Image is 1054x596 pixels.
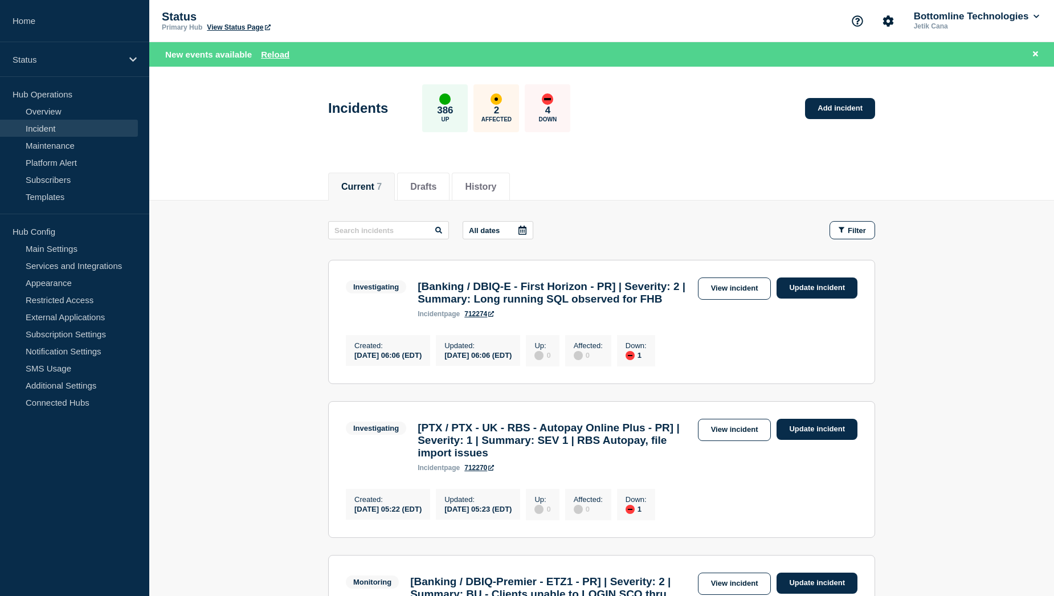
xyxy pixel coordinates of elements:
[626,341,647,350] p: Down :
[346,575,399,589] span: Monitoring
[542,93,553,105] div: down
[626,495,647,504] p: Down :
[465,182,496,192] button: History
[698,419,771,441] a: View incident
[328,221,449,239] input: Search incidents
[346,422,406,435] span: Investigating
[444,495,512,504] p: Updated :
[574,504,603,514] div: 0
[534,351,544,360] div: disabled
[494,105,499,116] p: 2
[354,504,422,513] div: [DATE] 05:22 (EDT)
[410,182,436,192] button: Drafts
[418,464,444,472] span: incident
[328,100,388,116] h1: Incidents
[377,182,382,191] span: 7
[876,9,900,33] button: Account settings
[464,464,494,472] a: 712270
[698,573,771,595] a: View incident
[805,98,875,119] a: Add incident
[354,495,422,504] p: Created :
[13,55,122,64] p: Status
[354,350,422,360] div: [DATE] 06:06 (EDT)
[698,277,771,300] a: View incident
[777,277,857,299] a: Update incident
[848,226,866,235] span: Filter
[626,350,647,360] div: 1
[418,422,692,459] h3: [PTX / PTX - UK - RBS - Autopay Online Plus - PR] | Severity: 1 | Summary: SEV 1 | RBS Autopay, f...
[626,504,647,514] div: 1
[162,23,202,31] p: Primary Hub
[574,341,603,350] p: Affected :
[441,116,449,123] p: Up
[912,11,1041,22] button: Bottomline Technologies
[346,280,406,293] span: Investigating
[481,116,512,123] p: Affected
[534,350,550,360] div: 0
[444,350,512,360] div: [DATE] 06:06 (EDT)
[777,573,857,594] a: Update incident
[539,116,557,123] p: Down
[574,495,603,504] p: Affected :
[534,504,550,514] div: 0
[165,50,252,59] span: New events available
[574,351,583,360] div: disabled
[574,505,583,514] div: disabled
[777,419,857,440] a: Update incident
[439,93,451,105] div: up
[534,495,550,504] p: Up :
[830,221,875,239] button: Filter
[534,341,550,350] p: Up :
[626,505,635,514] div: down
[418,280,692,305] h3: [Banking / DBIQ-E - First Horizon - PR] | Severity: 2 | Summary: Long running SQL observed for FHB
[418,310,460,318] p: page
[418,310,444,318] span: incident
[912,22,1030,30] p: Jetik Cana
[845,9,869,33] button: Support
[444,504,512,513] div: [DATE] 05:23 (EDT)
[463,221,533,239] button: All dates
[354,341,422,350] p: Created :
[464,310,494,318] a: 712274
[437,105,453,116] p: 386
[162,10,390,23] p: Status
[207,23,270,31] a: View Status Page
[261,50,289,59] button: Reload
[341,182,382,192] button: Current 7
[574,350,603,360] div: 0
[469,226,500,235] p: All dates
[491,93,502,105] div: affected
[444,341,512,350] p: Updated :
[545,105,550,116] p: 4
[534,505,544,514] div: disabled
[418,464,460,472] p: page
[626,351,635,360] div: down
